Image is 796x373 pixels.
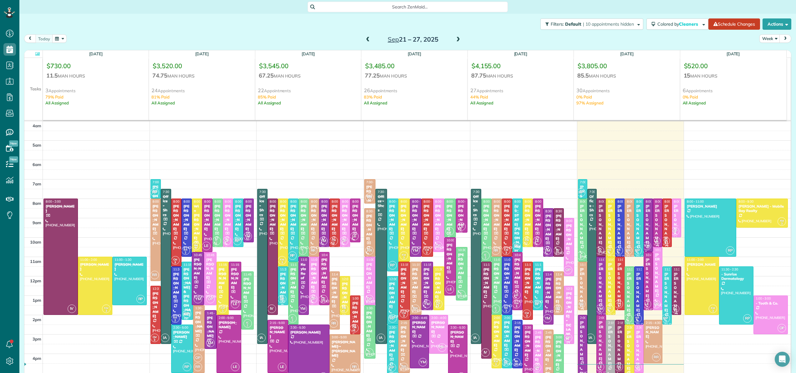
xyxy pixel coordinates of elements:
span: 9:00 - 12:00 [566,219,583,223]
div: [PERSON_NAME] [300,204,307,231]
small: 2 [457,294,465,300]
span: 8:00 - 10:45 [204,199,221,204]
small: 2 [482,255,489,261]
span: 11:00 - 2:00 [504,258,521,262]
div: [PERSON_NAME] [608,262,613,303]
span: 11:00 - 2:00 [687,258,704,262]
div: [PERSON_NAME] [674,272,679,312]
span: 11:00 - 2:00 [494,258,511,262]
span: 11:00 - 2:00 [301,258,318,262]
span: 7:30 - 3:30 [259,190,274,194]
span: 7:00 - 8:15 [366,180,381,184]
span: CM [173,258,177,261]
a: [DATE] [89,51,103,56]
a: [DATE] [620,51,634,56]
div: [PERSON_NAME] [535,204,541,231]
div: [PERSON_NAME] [617,262,623,303]
div: [PERSON_NAME] [321,258,328,285]
span: 11:30 - 2:30 [173,267,190,271]
small: 2 [299,250,307,256]
span: YM [194,295,202,303]
span: 8:00 - 10:30 [321,199,338,204]
div: [PERSON_NAME] [389,204,397,231]
a: [DATE] [727,51,740,56]
span: 8:00 - 11:00 [617,199,634,204]
span: 7:30 - 3:30 [589,190,605,194]
span: LE [533,237,541,245]
span: 11:15 - 4:15 [483,263,500,267]
span: 8:00 - 2:00 [46,199,61,204]
span: LE [457,222,466,231]
div: [PERSON_NAME] [458,253,466,280]
div: [PERSON_NAME] [80,262,110,271]
span: 11:15 - 2:00 [412,263,429,267]
span: CM [664,238,668,242]
div: [PERSON_NAME] [636,204,642,244]
a: [DATE] [408,51,421,56]
span: KM [780,219,784,222]
div: [PERSON_NAME] [218,267,227,290]
span: 8:00 - 11:00 [184,199,201,204]
small: 3 [523,240,531,246]
span: KR [184,248,187,251]
button: Actions [763,18,791,30]
span: 11:30 - 2:30 [665,267,681,271]
div: [PERSON_NAME] [524,267,531,294]
span: 11:30 - 1:45 [435,267,452,271]
div: [PERSON_NAME] [290,204,297,231]
span: 12:30 - 3:30 [566,287,583,291]
span: 10:45 - 1:30 [206,253,223,257]
span: YM [411,246,420,255]
div: [PERSON_NAME] [626,204,632,244]
small: 3 [330,240,338,246]
span: YM [243,232,252,240]
div: [PERSON_NAME] [555,277,562,304]
div: [PERSON_NAME] [280,272,286,299]
span: 8:00 - 10:45 [435,199,452,204]
button: Filters: Default | 10 appointments hidden [540,18,643,30]
span: RP [388,261,397,270]
span: Filters: [551,21,564,27]
div: [PERSON_NAME] [352,204,359,231]
div: [PERSON_NAME] - Mobile Bay Realty [738,204,786,213]
div: [PERSON_NAME] [493,262,500,289]
div: [PERSON_NAME] & [PERSON_NAME] [183,267,191,317]
span: OP [340,237,348,245]
span: 11:15 - 1:45 [535,263,552,267]
span: 11:30 - 2:30 [636,267,653,271]
span: Default [565,21,582,27]
span: 8:00 - 11:00 [504,199,521,204]
div: [PERSON_NAME] [545,214,552,241]
span: 11:45 - 2:45 [243,272,260,276]
small: 3 [605,250,613,256]
div: [PERSON_NAME] [280,204,286,231]
a: [DATE] [302,51,315,56]
button: prev [24,34,36,43]
span: CM [425,248,429,251]
button: next [779,34,791,43]
span: 11:15 - 2:15 [184,263,201,267]
span: 10:00 - 1:00 [446,238,463,242]
div: [PERSON_NAME] [645,204,651,244]
span: 11:00 - 2:00 [608,258,625,262]
span: 8:00 - 11:30 [173,199,190,204]
span: 10:45 - 1:45 [514,253,531,257]
div: [PERSON_NAME] [173,204,180,231]
span: RR [365,246,374,255]
div: [PERSON_NAME] [412,204,420,231]
span: OP [564,266,572,274]
div: [PERSON_NAME] [194,258,202,280]
span: 11:00 - 1:30 [115,258,131,262]
span: 8:00 - 10:45 [514,199,531,204]
div: [PERSON_NAME] [183,204,190,231]
span: 8:00 - 10:45 [194,199,211,204]
div: [PERSON_NAME] [245,204,252,231]
span: RP [151,188,159,197]
span: 12:30 - 3:30 [153,287,170,291]
span: LE [512,291,521,299]
span: 8:00 - 10:30 [225,199,242,204]
span: 8:00 - 10:30 [665,199,681,204]
span: IC [460,292,462,295]
div: [PERSON_NAME] [331,204,338,231]
div: [PERSON_NAME] [290,267,297,294]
